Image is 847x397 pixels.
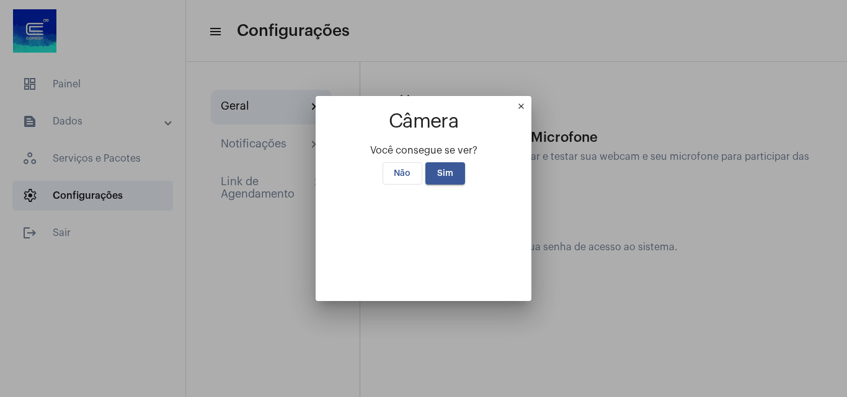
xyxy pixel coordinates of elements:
[517,102,531,116] mat-icon: close
[394,169,410,178] span: Não
[425,162,465,185] button: Sim
[330,111,517,133] h1: Câmera
[383,162,422,185] button: Não
[370,146,477,155] span: Você consegue se ver?
[437,169,453,178] span: Sim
